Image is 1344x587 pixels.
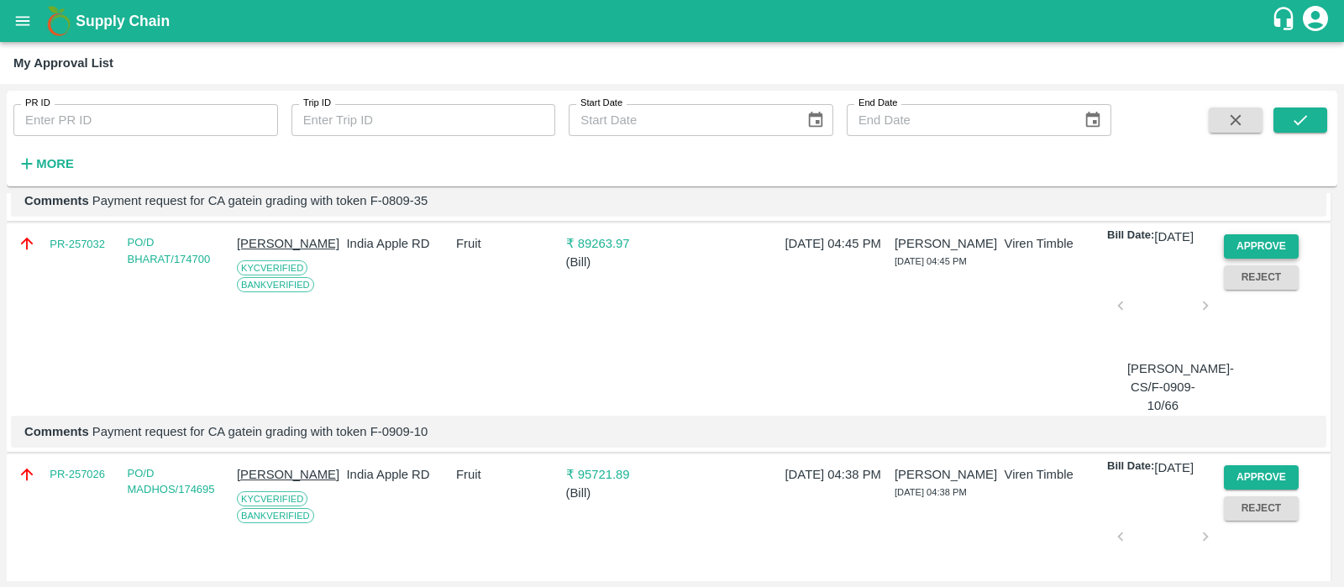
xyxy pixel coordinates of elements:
[76,9,1271,33] a: Supply Chain
[291,104,556,136] input: Enter Trip ID
[128,236,211,265] a: PO/D BHARAT/174700
[569,104,792,136] input: Start Date
[895,487,967,497] span: [DATE] 04:38 PM
[895,234,997,253] p: [PERSON_NAME]
[24,425,89,438] b: Comments
[347,234,449,253] p: India Apple RD
[50,466,105,483] a: PR-257026
[13,104,278,136] input: Enter PR ID
[895,256,967,266] span: [DATE] 04:45 PM
[237,465,339,484] p: [PERSON_NAME]
[13,149,78,178] button: More
[1271,6,1300,36] div: customer-support
[1154,228,1194,246] p: [DATE]
[50,236,105,253] a: PR-257032
[1154,459,1194,477] p: [DATE]
[25,97,50,110] label: PR ID
[785,234,888,253] p: [DATE] 04:45 PM
[456,234,559,253] p: Fruit
[566,484,669,502] p: ( Bill )
[237,277,314,292] span: Bank Verified
[800,104,832,136] button: Choose date
[3,2,42,40] button: open drawer
[1107,459,1154,477] p: Bill Date:
[42,4,76,38] img: logo
[303,97,331,110] label: Trip ID
[24,422,1313,441] p: Payment request for CA gatein grading with token F-0909-10
[1005,465,1107,484] p: Viren Timble
[566,465,669,484] p: ₹ 95721.89
[1077,104,1109,136] button: Choose date
[1127,359,1199,416] p: [PERSON_NAME]-CS/F-0909-10/66
[580,97,622,110] label: Start Date
[785,465,888,484] p: [DATE] 04:38 PM
[13,52,113,74] div: My Approval List
[24,194,89,207] b: Comments
[895,465,997,484] p: [PERSON_NAME]
[76,13,170,29] b: Supply Chain
[456,465,559,484] p: Fruit
[1107,228,1154,246] p: Bill Date:
[36,157,74,170] strong: More
[1224,265,1299,290] button: Reject
[1005,234,1107,253] p: Viren Timble
[128,467,215,496] a: PO/D MADHOS/174695
[847,104,1070,136] input: End Date
[237,234,339,253] p: [PERSON_NAME]
[1300,3,1331,39] div: account of current user
[24,191,1313,210] p: Payment request for CA gatein grading with token F-0809-35
[1224,465,1299,490] button: Approve
[1224,234,1299,259] button: Approve
[858,97,897,110] label: End Date
[237,491,307,506] span: KYC Verified
[566,234,669,253] p: ₹ 89263.97
[347,465,449,484] p: India Apple RD
[237,260,307,275] span: KYC Verified
[566,253,669,271] p: ( Bill )
[237,508,314,523] span: Bank Verified
[1224,496,1299,521] button: Reject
